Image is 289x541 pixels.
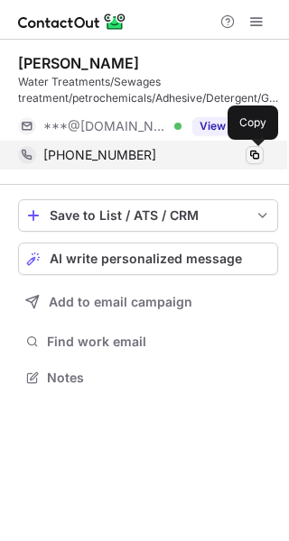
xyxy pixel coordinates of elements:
div: Save to List / ATS / CRM [50,208,247,223]
span: [PHONE_NUMBER] [43,147,156,163]
button: Add to email campaign [18,286,278,318]
button: AI write personalized message [18,243,278,275]
div: [PERSON_NAME] [18,54,139,72]
div: Water Treatments/Sewages treatment/petrochemicals/Adhesive/Detergent/Galvanizing/Food Industries [18,74,278,106]
span: Find work email [47,334,271,350]
span: Add to email campaign [49,295,192,309]
button: Notes [18,365,278,390]
span: Notes [47,370,271,386]
span: AI write personalized message [50,252,242,266]
span: ***@[DOMAIN_NAME] [43,118,168,134]
button: Find work email [18,329,278,354]
button: save-profile-one-click [18,199,278,232]
img: ContactOut v5.3.10 [18,11,126,32]
button: Reveal Button [192,117,264,135]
